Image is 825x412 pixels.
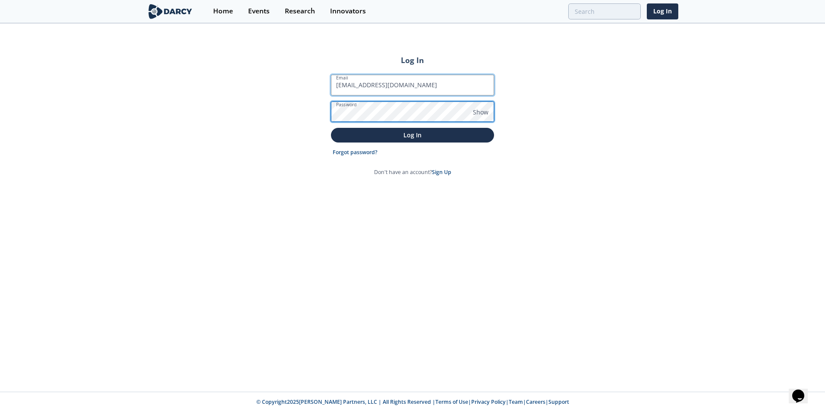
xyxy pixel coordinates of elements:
[509,398,523,406] a: Team
[337,130,488,139] p: Log In
[432,168,451,176] a: Sign Up
[330,8,366,15] div: Innovators
[374,168,451,176] p: Don't have an account?
[548,398,569,406] a: Support
[336,74,348,81] label: Email
[435,398,468,406] a: Terms of Use
[333,149,378,156] a: Forgot password?
[647,3,678,19] a: Log In
[331,128,494,142] button: Log In
[213,8,233,15] div: Home
[336,101,357,108] label: Password
[471,398,506,406] a: Privacy Policy
[473,108,488,117] span: Show
[568,3,641,19] input: Advanced Search
[331,54,494,66] h2: Log In
[93,398,732,406] p: © Copyright 2025 [PERSON_NAME] Partners, LLC | All Rights Reserved | | | | |
[789,377,816,403] iframe: chat widget
[526,398,545,406] a: Careers
[248,8,270,15] div: Events
[285,8,315,15] div: Research
[147,4,194,19] img: logo-wide.svg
